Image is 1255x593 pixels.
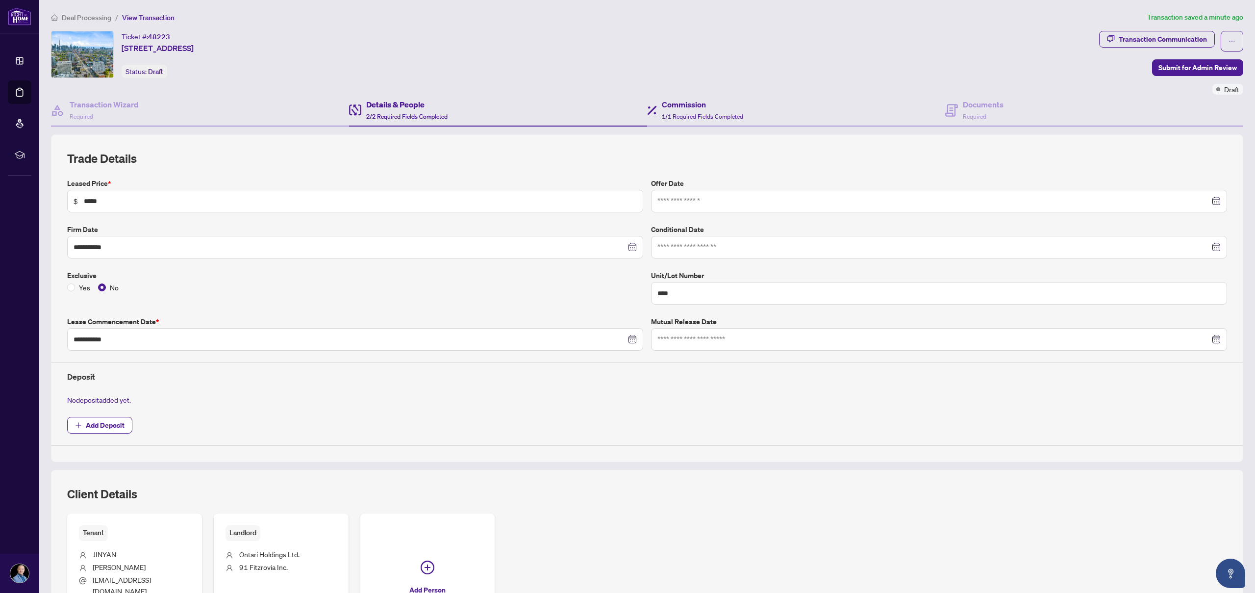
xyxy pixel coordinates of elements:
[67,224,643,235] label: Firm Date
[51,31,113,77] img: IMG-C12262171_1.jpg
[79,525,108,541] span: Tenant
[651,224,1227,235] label: Conditional Date
[651,316,1227,327] label: Mutual Release Date
[366,113,448,120] span: 2/2 Required Fields Completed
[67,151,1227,166] h2: Trade Details
[10,564,29,583] img: Profile Icon
[122,13,175,22] span: View Transaction
[122,42,194,54] span: [STREET_ADDRESS]
[662,113,743,120] span: 1/1 Required Fields Completed
[67,178,643,189] label: Leased Price
[1229,38,1235,45] span: ellipsis
[1152,59,1243,76] button: Submit for Admin Review
[651,178,1227,189] label: Offer Date
[67,316,643,327] label: Lease Commencement Date
[70,113,93,120] span: Required
[1147,12,1243,23] article: Transaction saved a minute ago
[115,12,118,23] li: /
[1119,31,1207,47] div: Transaction Communication
[662,99,743,110] h4: Commission
[8,7,31,26] img: logo
[239,563,288,571] span: 91 Fitzrovia Inc.
[67,417,132,434] button: Add Deposit
[86,417,125,433] span: Add Deposit
[74,196,78,206] span: $
[1216,559,1245,588] button: Open asap
[93,563,146,571] span: [PERSON_NAME]
[75,422,82,429] span: plus
[93,550,116,559] span: JINYAN
[51,14,58,21] span: home
[1158,60,1237,76] span: Submit for Admin Review
[366,99,448,110] h4: Details & People
[67,270,643,281] label: Exclusive
[239,550,300,559] span: Ontari Holdings Ltd.
[148,32,170,41] span: 48223
[67,371,1227,383] h4: Deposit
[62,13,111,22] span: Deal Processing
[1224,84,1239,95] span: Draft
[122,65,167,78] div: Status:
[1099,31,1215,48] button: Transaction Communication
[122,31,170,42] div: Ticket #:
[421,561,434,574] span: plus-circle
[106,282,123,293] span: No
[70,99,139,110] h4: Transaction Wizard
[67,395,131,404] span: No deposit added yet.
[67,486,137,502] h2: Client Details
[226,525,260,541] span: Landlord
[651,270,1227,281] label: Unit/Lot Number
[148,67,163,76] span: Draft
[75,282,94,293] span: Yes
[963,99,1004,110] h4: Documents
[963,113,986,120] span: Required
